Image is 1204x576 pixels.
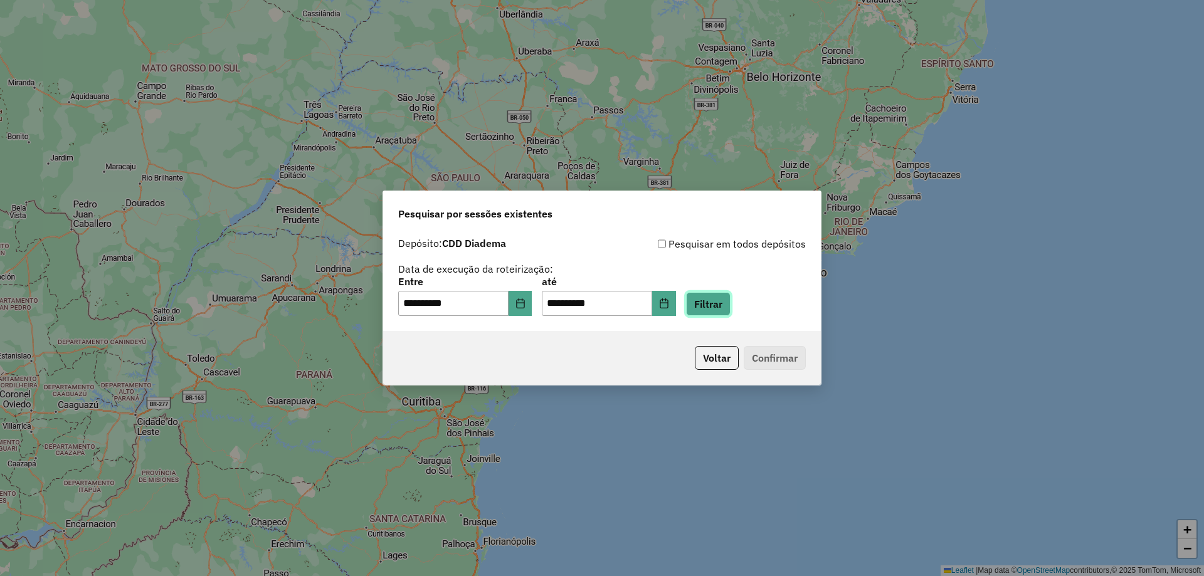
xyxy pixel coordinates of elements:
button: Choose Date [652,291,676,316]
label: Entre [398,274,532,289]
div: Pesquisar em todos depósitos [602,236,806,251]
button: Choose Date [509,291,532,316]
span: Pesquisar por sessões existentes [398,206,552,221]
strong: CDD Diadema [442,237,506,249]
button: Voltar [695,346,739,370]
button: Filtrar [686,292,731,316]
label: Depósito: [398,236,506,251]
label: até [542,274,675,289]
label: Data de execução da roteirização: [398,261,553,276]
